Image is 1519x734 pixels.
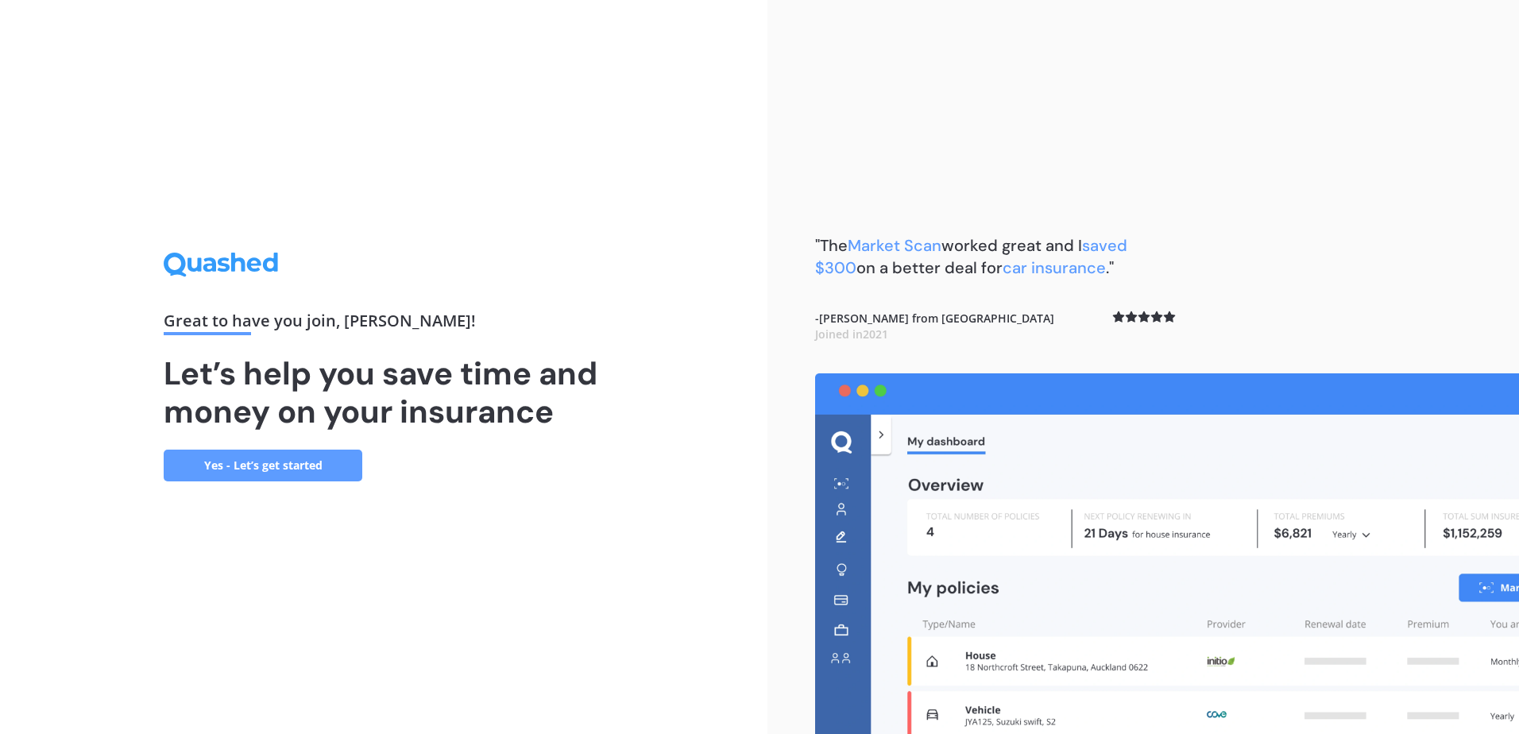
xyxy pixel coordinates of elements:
span: Market Scan [848,235,941,256]
span: Joined in 2021 [815,326,888,342]
a: Yes - Let’s get started [164,450,362,481]
span: saved $300 [815,235,1127,278]
div: Great to have you join , [PERSON_NAME] ! [164,313,604,335]
span: car insurance [1003,257,1106,278]
h1: Let’s help you save time and money on your insurance [164,354,604,431]
b: - [PERSON_NAME] from [GEOGRAPHIC_DATA] [815,311,1054,342]
img: dashboard.webp [815,373,1519,734]
b: "The worked great and I on a better deal for ." [815,235,1127,278]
